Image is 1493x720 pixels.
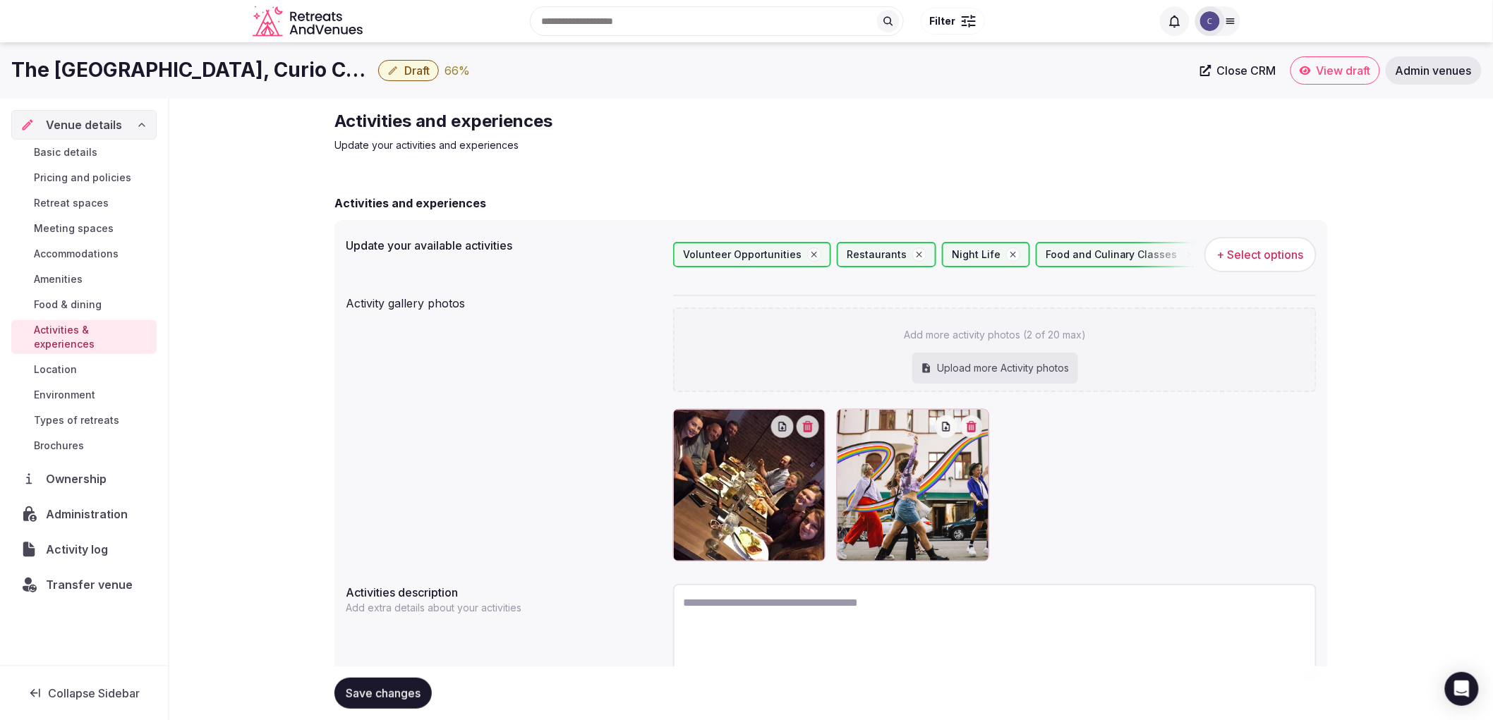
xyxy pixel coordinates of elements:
[11,499,157,529] a: Administration
[46,541,114,558] span: Activity log
[1192,56,1285,85] a: Close CRM
[11,410,157,430] a: Types of retreats
[334,138,809,152] p: Update your activities and experiences
[34,439,84,453] span: Brochures
[253,6,365,37] svg: Retreats and Venues company logo
[346,240,662,251] label: Update your available activities
[34,388,95,402] span: Environment
[11,193,157,213] a: Retreat spaces
[942,242,1030,267] div: Night Life
[34,171,131,185] span: Pricing and policies
[1204,237,1317,272] button: + Select options
[346,601,526,615] p: Add extra details about your activities
[34,272,83,286] span: Amenities
[48,686,140,700] span: Collapse Sidebar
[11,678,157,709] button: Collapse Sidebar
[334,195,486,212] h2: Activities and experiences
[1317,63,1371,78] span: View draft
[11,168,157,188] a: Pricing and policies
[34,298,102,312] span: Food & dining
[46,576,133,593] span: Transfer venue
[404,63,430,78] span: Draft
[378,60,439,81] button: Draft
[46,506,133,523] span: Administration
[11,570,157,599] button: Transfer venue
[445,62,470,79] button: 66%
[346,686,421,700] span: Save changes
[46,470,112,487] span: Ownership
[1386,56,1482,85] a: Admin venues
[346,587,662,598] label: Activities description
[34,323,151,351] span: Activities & experiences
[46,116,122,133] span: Venue details
[334,678,432,709] button: Save changes
[34,413,119,427] span: Types of retreats
[11,360,157,379] a: Location
[11,320,157,354] a: Activities & experiences
[11,142,157,162] a: Basic details
[34,247,119,261] span: Accommodations
[34,145,97,159] span: Basic details
[34,221,114,236] span: Meeting spaces
[1036,242,1207,267] div: Food and Culinary Classes
[11,464,157,494] a: Ownership
[346,289,662,312] div: Activity gallery photos
[11,385,157,405] a: Environment
[1200,11,1220,31] img: Catherine Mesina
[1290,56,1380,85] a: View draft
[1445,672,1479,706] div: Open Intercom Messenger
[11,295,157,315] a: Food & dining
[11,244,157,264] a: Accommodations
[1217,247,1304,262] span: + Select options
[930,14,956,28] span: Filter
[334,110,809,133] h2: Activities and experiences
[673,409,826,561] div: rv-The-Cincinnatian-Hotel-Curio-Collection-Activities1 (1).jpg
[11,436,157,456] a: Brochures
[1396,63,1472,78] span: Admin venues
[34,362,77,377] span: Location
[673,242,831,267] div: Volunteer Opportunities
[253,6,365,37] a: Visit the homepage
[1217,63,1276,78] span: Close CRM
[837,409,989,561] div: rv-The-Cincinnatian-Hotel-Curio-Collection-Activities1.jpg
[921,8,985,35] button: Filter
[904,328,1086,342] p: Add more activity photos (2 of 20 max)
[11,219,157,238] a: Meeting spaces
[11,535,157,564] a: Activity log
[11,56,373,84] h1: The [GEOGRAPHIC_DATA], Curio Collection
[34,196,109,210] span: Retreat spaces
[912,353,1078,384] div: Upload more Activity photos
[445,62,470,79] div: 66 %
[837,242,936,267] div: Restaurants
[11,269,157,289] a: Amenities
